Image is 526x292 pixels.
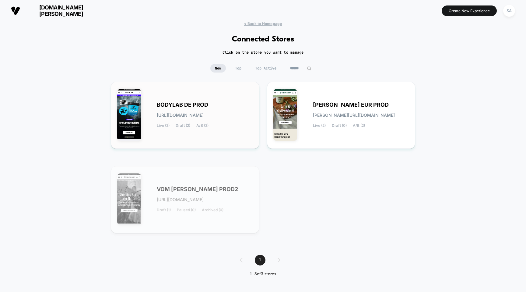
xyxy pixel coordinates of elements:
span: Draft (0) [332,123,347,128]
img: edit [307,66,311,71]
img: BODYLAB_DE_PROD [117,89,141,141]
span: [URL][DOMAIN_NAME] [157,113,204,117]
span: New [210,64,226,73]
img: ACHTERHOF_EUR_PROD [273,89,297,141]
span: [PERSON_NAME] EUR PROD [313,103,389,107]
span: Live (2) [157,123,170,128]
span: [DOMAIN_NAME][PERSON_NAME] [25,4,98,17]
span: < Back to Homepage [244,21,282,26]
span: Archived (0) [202,208,223,212]
img: Visually logo [11,6,20,15]
span: Paused (0) [177,208,196,212]
button: [DOMAIN_NAME][PERSON_NAME] [9,4,100,17]
span: A/B (2) [353,123,365,128]
span: VOM [PERSON_NAME] PROD2 [157,187,238,191]
h1: Connected Stores [232,35,294,44]
span: A/B (2) [196,123,209,128]
button: SA [501,5,517,17]
img: VOM_ACHTERHOF_PROD2 [117,173,141,225]
span: 1 [255,255,265,265]
span: Top Active [251,64,281,73]
button: Create New Experience [442,5,497,16]
span: [URL][DOMAIN_NAME] [157,198,204,202]
span: [PERSON_NAME][URL][DOMAIN_NAME] [313,113,395,117]
div: 1 - 3 of 3 stores [234,272,293,277]
span: BODYLAB DE PROD [157,103,208,107]
div: SA [503,5,515,17]
span: Live (2) [313,123,326,128]
span: Draft (2) [176,123,190,128]
h2: Click on the store you want to manage [223,50,304,55]
span: Top [230,64,246,73]
span: Draft (1) [157,208,171,212]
